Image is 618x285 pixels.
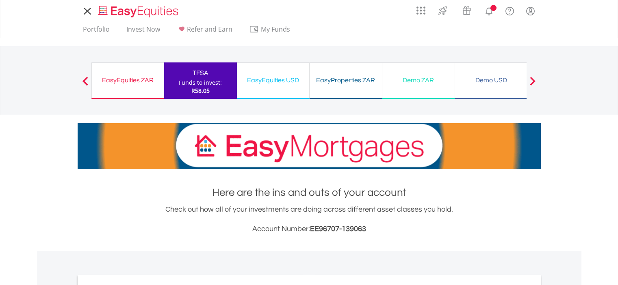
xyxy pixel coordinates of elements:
h1: Here are the ins and outs of your account [78,185,541,200]
a: Vouchers [455,2,479,17]
span: EE96707-139063 [310,225,366,233]
div: Check out how all of your investments are doing across different asset classes you hold. [78,204,541,235]
img: grid-menu-icon.svg [416,6,425,15]
button: Previous [77,81,93,89]
div: TFSA [169,67,232,79]
div: Demo ZAR [387,75,450,86]
div: Demo USD [460,75,523,86]
img: EasyEquities_Logo.png [97,5,182,18]
div: EasyEquities ZAR [97,75,159,86]
a: Home page [95,2,182,18]
img: EasyMortage Promotion Banner [78,123,541,169]
a: Refer and Earn [173,25,236,38]
div: EasyProperties ZAR [314,75,377,86]
a: Portfolio [80,25,113,38]
span: My Funds [249,24,302,34]
button: Next [525,81,541,89]
a: Invest Now [123,25,163,38]
span: Refer and Earn [187,25,232,34]
a: Notifications [479,2,499,18]
img: thrive-v2.svg [436,4,449,17]
div: Funds to invest: [179,79,222,87]
img: vouchers-v2.svg [460,4,473,17]
span: R58.05 [191,87,210,94]
a: FAQ's and Support [499,2,520,18]
h3: Account Number: [78,223,541,235]
div: EasyEquities USD [242,75,304,86]
a: My Profile [520,2,541,20]
a: AppsGrid [411,2,431,15]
